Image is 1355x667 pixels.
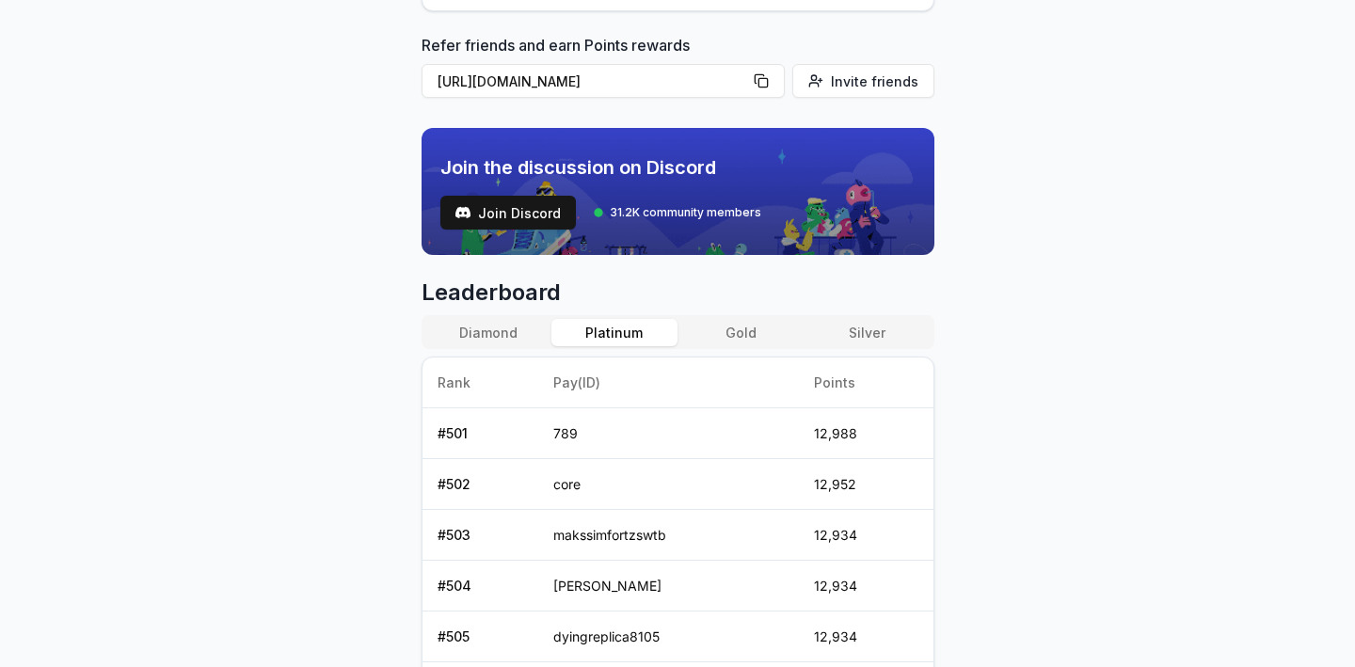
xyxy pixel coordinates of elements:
[422,510,539,561] td: # 503
[440,196,576,230] button: Join Discord
[422,64,785,98] button: [URL][DOMAIN_NAME]
[799,357,933,408] th: Points
[538,611,799,662] td: dyingreplica8105
[799,561,933,611] td: 12,934
[455,205,470,220] img: test
[610,205,761,220] span: 31.2K community members
[440,154,761,181] span: Join the discussion on Discord
[425,319,551,346] button: Diamond
[677,319,804,346] button: Gold
[422,459,539,510] td: # 502
[551,319,677,346] button: Platinum
[422,561,539,611] td: # 504
[422,611,539,662] td: # 505
[538,408,799,459] td: 789
[422,128,934,255] img: discord_banner
[799,459,933,510] td: 12,952
[422,34,934,105] div: Refer friends and earn Points rewards
[440,196,576,230] a: testJoin Discord
[799,408,933,459] td: 12,988
[792,64,934,98] button: Invite friends
[538,510,799,561] td: makssimfortzswtb
[538,561,799,611] td: [PERSON_NAME]
[422,357,539,408] th: Rank
[799,510,933,561] td: 12,934
[478,203,561,223] span: Join Discord
[422,278,934,308] span: Leaderboard
[538,357,799,408] th: Pay(ID)
[799,611,933,662] td: 12,934
[538,459,799,510] td: core
[831,71,918,91] span: Invite friends
[422,408,539,459] td: # 501
[804,319,930,346] button: Silver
